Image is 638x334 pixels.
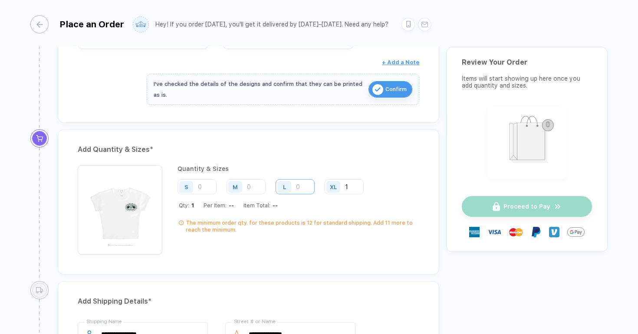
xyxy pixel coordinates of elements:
[283,183,286,190] div: L
[184,183,188,190] div: S
[179,202,194,209] div: Qty:
[227,202,234,209] div: --
[385,82,407,96] span: Confirm
[178,165,419,172] div: Quantity & Sizes
[189,202,194,209] span: 1
[82,170,158,246] img: 1753971631526kvyhl_nt_front.png
[567,223,585,241] img: GPay
[368,81,412,98] button: iconConfirm
[233,183,238,190] div: M
[270,202,278,209] div: --
[531,227,541,237] img: Paypal
[186,219,419,233] div: The minimum order qty. for these products is 12 for standard shipping. Add 11 more to reach the m...
[372,84,383,95] img: icon
[382,59,419,65] span: + Add a Note
[487,225,501,239] img: visa
[133,17,148,32] img: user profile
[462,75,592,89] div: Items will start showing up here once you add quantity and sizes.
[509,225,523,239] img: master-card
[78,143,419,157] div: Add Quantity & Sizes
[549,227,559,237] img: Venmo
[469,227,480,237] img: express
[382,56,419,69] button: + Add a Note
[491,110,563,173] img: shopping_bag.png
[155,21,388,28] div: Hey! If you order [DATE], you'll get it delivered by [DATE]–[DATE]. Need any help?
[154,79,364,100] div: I've checked the details of the designs and confirm that they can be printed as is.
[462,58,592,66] div: Review Your Order
[59,19,124,29] div: Place an Order
[243,202,278,209] div: Item Total:
[204,202,234,209] div: Per Item:
[78,295,419,308] div: Add Shipping Details
[330,183,337,190] div: XL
